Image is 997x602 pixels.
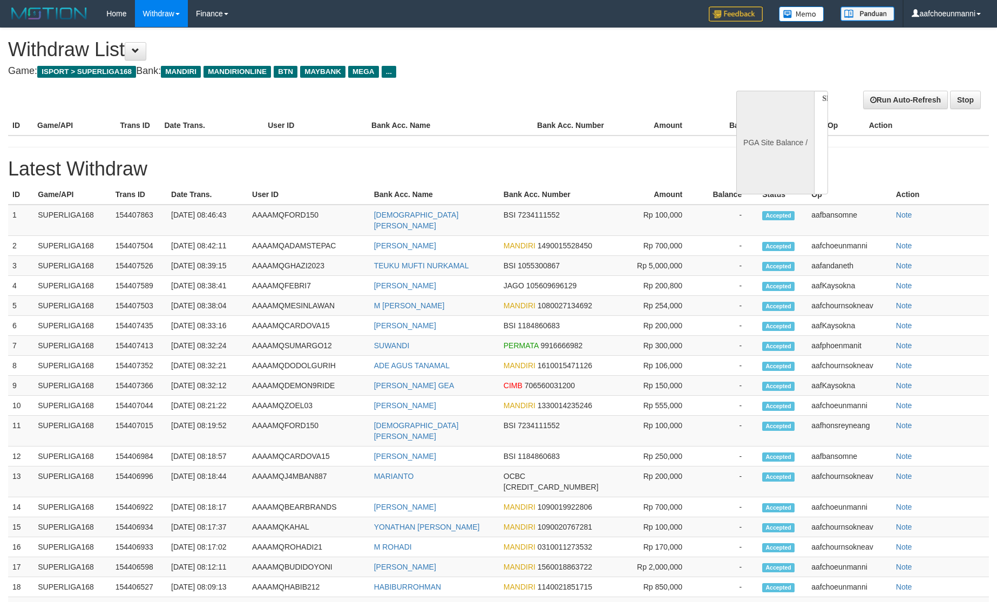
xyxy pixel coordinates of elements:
[762,422,795,431] span: Accepted
[8,256,33,276] td: 3
[807,316,892,336] td: aafKaysokna
[623,336,698,356] td: Rp 300,000
[8,396,33,416] td: 10
[896,361,912,370] a: Note
[167,537,248,557] td: [DATE] 08:17:02
[525,381,575,390] span: 706560031200
[248,256,370,276] td: AAAAMQGHAZI2023
[274,66,297,78] span: BTN
[33,416,111,447] td: SUPERLIGA168
[896,421,912,430] a: Note
[762,362,795,371] span: Accepted
[698,396,758,416] td: -
[518,321,560,330] span: 1184860683
[896,381,912,390] a: Note
[374,452,436,461] a: [PERSON_NAME]
[111,185,167,205] th: Trans ID
[504,341,539,350] span: PERMATA
[248,396,370,416] td: AAAAMQZOEL03
[374,421,459,441] a: [DEMOGRAPHIC_DATA][PERSON_NAME]
[33,336,111,356] td: SUPERLIGA168
[865,116,989,136] th: Action
[248,336,370,356] td: AAAAMQSUMARGO12
[504,301,535,310] span: MANDIRI
[33,376,111,396] td: SUPERLIGA168
[167,256,248,276] td: [DATE] 08:39:15
[762,583,795,592] span: Accepted
[807,356,892,376] td: aafchournsokneav
[374,241,436,250] a: [PERSON_NAME]
[807,537,892,557] td: aafchournsokneav
[950,91,981,109] a: Stop
[374,321,436,330] a: [PERSON_NAME]
[8,276,33,296] td: 4
[807,396,892,416] td: aafchoeunmanni
[807,447,892,466] td: aafbansomne
[248,376,370,396] td: AAAAMQDEMON9RIDE
[616,116,698,136] th: Amount
[762,302,795,311] span: Accepted
[762,523,795,532] span: Accepted
[807,276,892,296] td: aafKaysokna
[248,466,370,497] td: AAAAMQJ4MBAN887
[504,381,523,390] span: CIMB
[823,116,865,136] th: Op
[367,116,533,136] th: Bank Acc. Name
[248,356,370,376] td: AAAAMQDODOLGURIH
[518,452,560,461] span: 1184860683
[167,497,248,517] td: [DATE] 08:18:17
[504,321,516,330] span: BSI
[167,376,248,396] td: [DATE] 08:32:12
[8,557,33,577] td: 17
[8,296,33,316] td: 5
[538,523,592,531] span: 1090020767281
[896,321,912,330] a: Note
[758,185,807,205] th: Status
[807,205,892,236] td: aafbansomne
[623,256,698,276] td: Rp 5,000,000
[698,577,758,597] td: -
[248,557,370,577] td: AAAAMQBUDIDOYONI
[896,401,912,410] a: Note
[538,543,592,551] span: 0310011273532
[248,577,370,597] td: AAAAMQHABIB212
[111,497,167,517] td: 154406922
[348,66,379,78] span: MEGA
[248,497,370,517] td: AAAAMQBEARBRANDS
[374,401,436,410] a: [PERSON_NAME]
[623,185,698,205] th: Amount
[623,356,698,376] td: Rp 106,000
[248,316,370,336] td: AAAAMQCARDOVA15
[111,256,167,276] td: 154407526
[8,158,989,180] h1: Latest Withdraw
[896,301,912,310] a: Note
[167,577,248,597] td: [DATE] 08:09:13
[538,301,592,310] span: 1080027134692
[896,281,912,290] a: Note
[504,361,535,370] span: MANDIRI
[33,276,111,296] td: SUPERLIGA168
[374,543,412,551] a: M ROHADI
[8,416,33,447] td: 11
[374,261,469,270] a: TEUKU MUFTI NURKAMAL
[374,361,450,370] a: ADE AGUS TANAMAL
[111,276,167,296] td: 154407589
[167,396,248,416] td: [DATE] 08:21:22
[698,497,758,517] td: -
[8,236,33,256] td: 2
[111,577,167,597] td: 154406527
[374,563,436,571] a: [PERSON_NAME]
[538,401,592,410] span: 1330014235246
[111,466,167,497] td: 154406996
[374,281,436,290] a: [PERSON_NAME]
[504,261,516,270] span: BSI
[623,466,698,497] td: Rp 200,000
[807,466,892,497] td: aafchournsokneav
[33,296,111,316] td: SUPERLIGA168
[623,537,698,557] td: Rp 170,000
[762,543,795,552] span: Accepted
[204,66,271,78] span: MANDIRIONLINE
[374,381,455,390] a: [PERSON_NAME] GEA
[518,421,560,430] span: 7234111552
[807,517,892,537] td: aafchournsokneav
